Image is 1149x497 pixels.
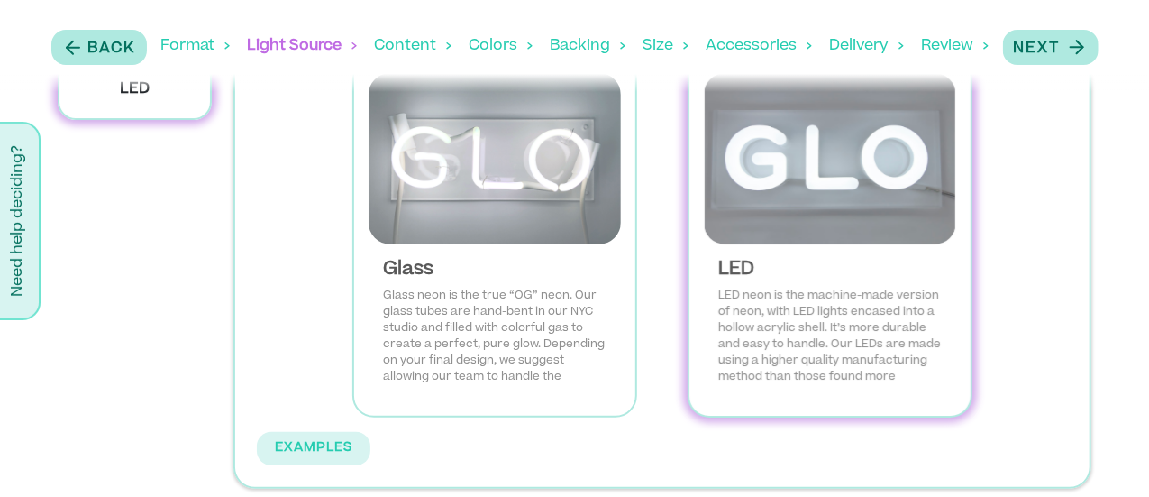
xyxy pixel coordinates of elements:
p: Glass neon is the true “OG” neon. Our glass tubes are hand-bent in our NYC studio and filled with... [383,288,606,401]
div: Accessories [707,18,812,74]
div: Glass [383,259,606,281]
div: Format [161,18,230,74]
div: Light Source [248,18,357,74]
div: Content [375,18,451,74]
div: Review [922,18,989,74]
div: Delivery [830,18,904,74]
img: LED [704,73,956,244]
div: LED [718,259,942,281]
p: LED neon is the machine-made version of neon, with LED lights encased into a hollow acrylic shell... [718,288,942,401]
button: EXAMPLES [257,432,370,465]
div: Backing [551,18,625,74]
iframe: Chat Widget [1059,410,1149,497]
button: Back [51,30,147,65]
button: Next [1003,30,1099,65]
div: Size [643,18,688,74]
p: Back [88,38,136,60]
p: Next [1014,38,1061,60]
img: Glass [369,73,621,244]
div: Colors [470,18,533,74]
